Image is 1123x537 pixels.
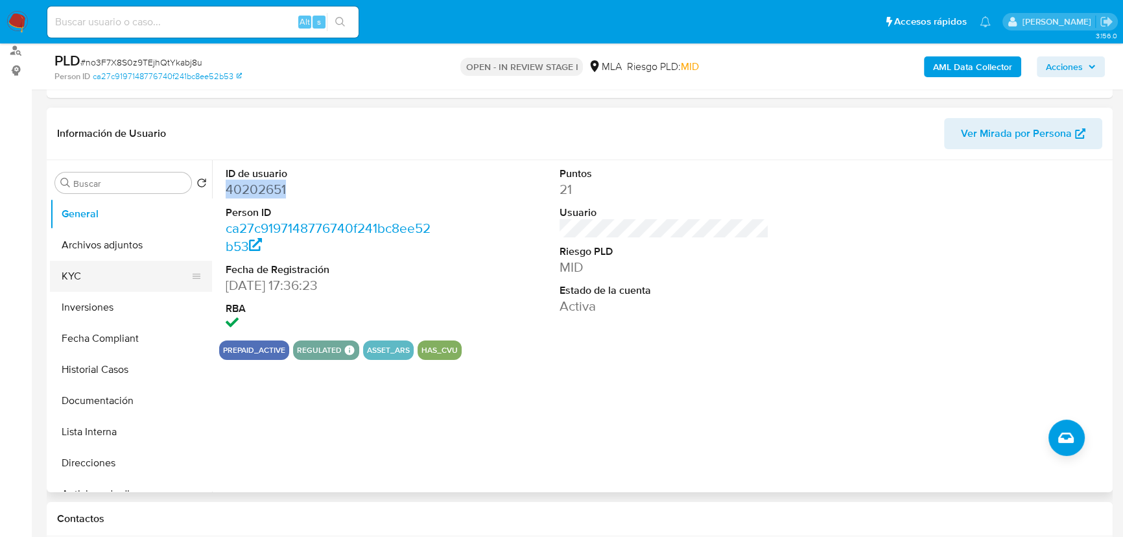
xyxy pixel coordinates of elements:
[421,348,458,353] button: has_cvu
[226,219,431,256] a: ca27c9197148776740f241bc8ee52b53
[50,479,212,510] button: Anticipos de dinero
[560,297,769,315] dd: Activa
[60,178,71,188] button: Buscar
[560,245,769,259] dt: Riesgo PLD
[680,59,698,74] span: MID
[57,512,1102,525] h1: Contactos
[50,416,212,447] button: Lista Interna
[50,261,202,292] button: KYC
[50,292,212,323] button: Inversiones
[57,127,166,140] h1: Información de Usuario
[961,118,1072,149] span: Ver Mirada por Persona
[226,180,435,198] dd: 40202651
[560,258,769,276] dd: MID
[924,56,1021,77] button: AML Data Collector
[1046,56,1083,77] span: Acciones
[1022,16,1095,28] p: andres.vilosio@mercadolibre.com
[93,71,242,82] a: ca27c9197148776740f241bc8ee52b53
[933,56,1012,77] b: AML Data Collector
[367,348,410,353] button: asset_ars
[226,276,435,294] dd: [DATE] 17:36:23
[54,71,90,82] b: Person ID
[50,447,212,479] button: Direcciones
[226,263,435,277] dt: Fecha de Registración
[50,385,212,416] button: Documentación
[894,15,967,29] span: Accesos rápidos
[226,302,435,316] dt: RBA
[588,60,621,74] div: MLA
[300,16,310,28] span: Alt
[297,348,342,353] button: regulated
[626,60,698,74] span: Riesgo PLD:
[317,16,321,28] span: s
[223,348,285,353] button: prepaid_active
[460,58,583,76] p: OPEN - IN REVIEW STAGE I
[944,118,1102,149] button: Ver Mirada por Persona
[50,354,212,385] button: Historial Casos
[560,167,769,181] dt: Puntos
[1037,56,1105,77] button: Acciones
[50,198,212,230] button: General
[50,230,212,261] button: Archivos adjuntos
[560,206,769,220] dt: Usuario
[226,167,435,181] dt: ID de usuario
[1095,30,1117,41] span: 3.156.0
[47,14,359,30] input: Buscar usuario o caso...
[196,178,207,192] button: Volver al orden por defecto
[327,13,353,31] button: search-icon
[80,56,202,69] span: # no3F7X8S0z9TEjhQtYkabj8u
[73,178,186,189] input: Buscar
[980,16,991,27] a: Notificaciones
[560,180,769,198] dd: 21
[50,323,212,354] button: Fecha Compliant
[54,50,80,71] b: PLD
[1100,15,1113,29] a: Salir
[560,283,769,298] dt: Estado de la cuenta
[226,206,435,220] dt: Person ID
